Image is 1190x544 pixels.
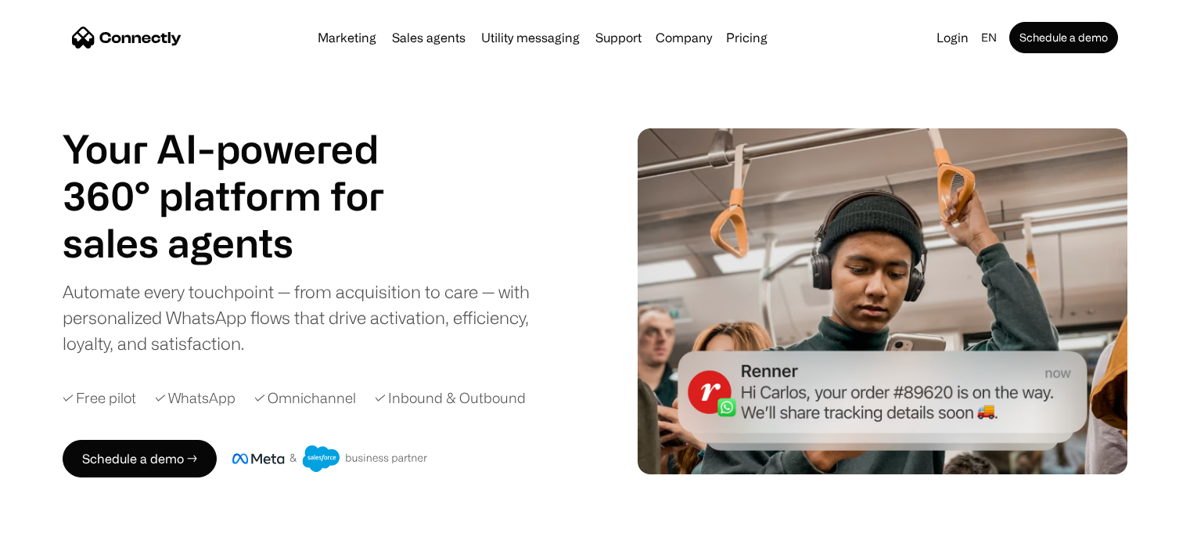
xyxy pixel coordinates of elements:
div: ✓ Omnichannel [254,387,356,409]
a: Marketing [311,31,383,44]
div: Company [656,27,712,49]
div: ✓ Free pilot [63,387,136,409]
h1: sales agents [63,219,422,266]
a: Pricing [720,31,774,44]
div: en [981,27,997,49]
div: ✓ WhatsApp [155,387,235,409]
h1: Your AI-powered 360° platform for [63,125,422,219]
a: Sales agents [386,31,472,44]
a: Schedule a demo [1009,22,1118,53]
div: ✓ Inbound & Outbound [375,387,526,409]
a: Schedule a demo → [63,440,217,477]
img: Meta and Salesforce business partner badge. [232,445,428,472]
div: Automate every touchpoint — from acquisition to care — with personalized WhatsApp flows that driv... [63,279,555,356]
a: Login [930,27,975,49]
a: Utility messaging [475,31,586,44]
a: Support [589,31,648,44]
